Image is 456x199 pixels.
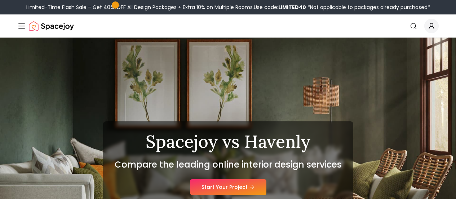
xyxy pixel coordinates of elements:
[115,133,342,150] h1: Spacejoy vs Havenly
[17,14,439,38] nav: Global
[306,4,430,11] span: *Not applicable to packages already purchased*
[26,4,430,11] div: Limited-Time Flash Sale – Get 40% OFF All Design Packages + Extra 10% on Multiple Rooms.
[29,19,74,33] a: Spacejoy
[278,4,306,11] b: LIMITED40
[190,179,266,195] a: Start Your Project
[115,159,342,170] h2: Compare the leading online interior design services
[29,19,74,33] img: Spacejoy Logo
[254,4,306,11] span: Use code:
